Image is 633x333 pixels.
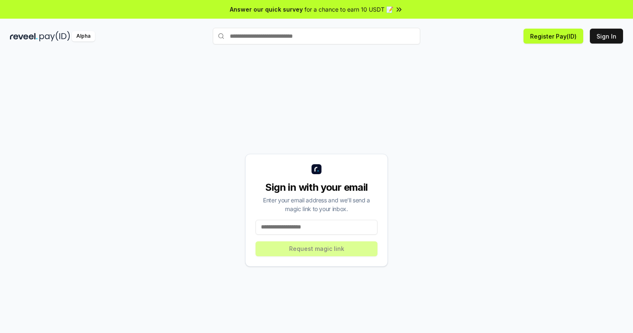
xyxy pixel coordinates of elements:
img: pay_id [39,31,70,41]
button: Sign In [590,29,623,44]
img: reveel_dark [10,31,38,41]
div: Sign in with your email [256,181,377,194]
div: Alpha [72,31,95,41]
span: Answer our quick survey [230,5,303,14]
div: Enter your email address and we’ll send a magic link to your inbox. [256,196,377,213]
img: logo_small [312,164,321,174]
button: Register Pay(ID) [523,29,583,44]
span: for a chance to earn 10 USDT 📝 [304,5,393,14]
